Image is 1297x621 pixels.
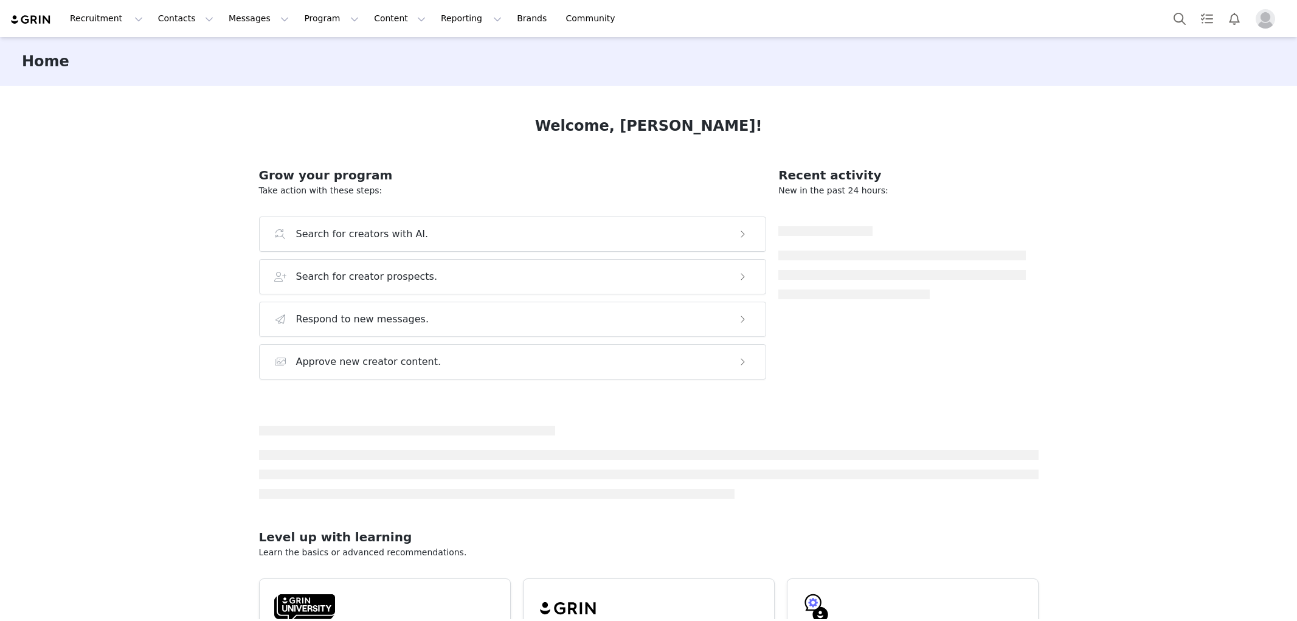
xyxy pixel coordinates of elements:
img: placeholder-profile.jpg [1256,9,1275,29]
a: Tasks [1194,5,1220,32]
button: Search for creator prospects. [259,259,767,294]
button: Content [367,5,433,32]
button: Reporting [434,5,509,32]
h1: Welcome, [PERSON_NAME]! [535,115,763,137]
a: Brands [510,5,558,32]
h2: Recent activity [778,166,1026,184]
p: Learn the basics or advanced recommendations. [259,546,1039,559]
h3: Home [22,50,69,72]
button: Search for creators with AI. [259,217,767,252]
h3: Search for creator prospects. [296,269,438,284]
button: Recruitment [63,5,150,32]
h3: Search for creators with AI. [296,227,429,241]
button: Approve new creator content. [259,344,767,380]
h3: Approve new creator content. [296,355,441,369]
button: Respond to new messages. [259,302,767,337]
h2: Grow your program [259,166,767,184]
p: Take action with these steps: [259,184,767,197]
button: Search [1166,5,1193,32]
h2: Level up with learning [259,528,1039,546]
button: Messages [221,5,296,32]
button: Contacts [151,5,221,32]
a: Community [559,5,628,32]
img: grin logo [10,14,52,26]
button: Notifications [1221,5,1248,32]
h3: Respond to new messages. [296,312,429,327]
button: Profile [1248,9,1287,29]
button: Program [297,5,366,32]
p: New in the past 24 hours: [778,184,1026,197]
